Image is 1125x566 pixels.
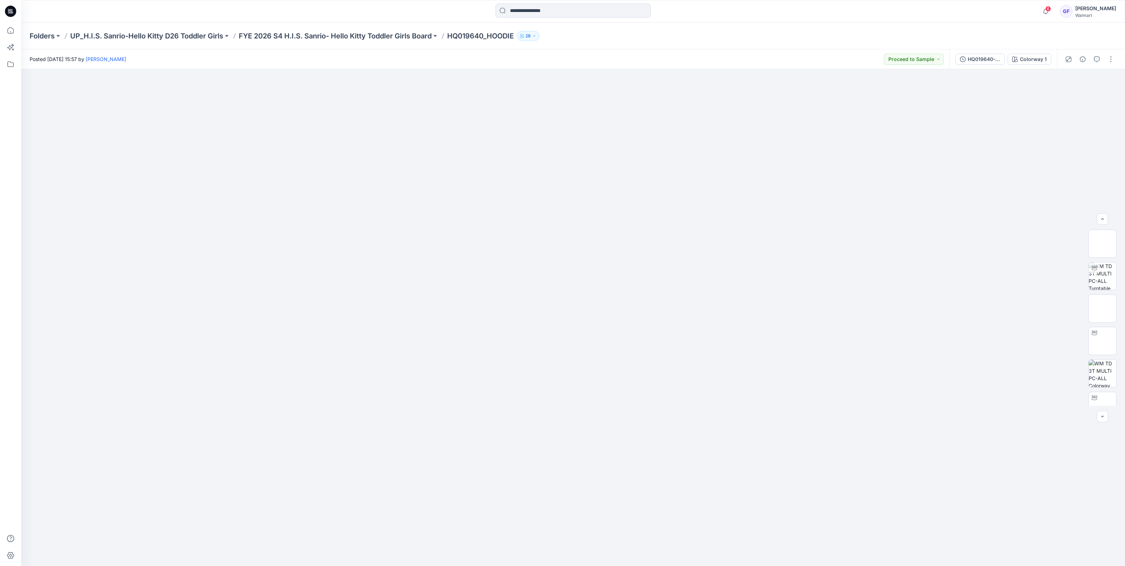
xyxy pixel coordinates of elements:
[1045,6,1051,12] span: 6
[1089,295,1116,322] img: WM TD 3T MULTI PC-ALL Colorway wo Avatar
[30,31,55,41] a: Folders
[955,54,1005,65] button: HQ019640-TG HOODIE_UPDT 3.20
[70,31,223,41] a: UP_H.I.S. Sanrio-Hello Kitty D26 Toddler Girls
[239,31,432,41] a: FYE 2026 S4 H.I.S. Sanrio- Hello Kitty Toddler Girls Board
[1089,360,1116,387] img: WM TD 3T MULTI PC-ALL Colorway wo Avatar
[1075,13,1116,18] div: Walmart
[525,32,531,40] p: 28
[447,31,514,41] p: HQ019640_HOODIE
[1077,54,1088,65] button: Details
[1008,54,1051,65] button: Colorway 1
[1060,5,1072,18] div: GF
[1089,262,1116,290] img: WM TD 3T MULTI PC-ALL Turntable with Avatar
[1075,4,1116,13] div: [PERSON_NAME]
[86,56,126,62] a: [PERSON_NAME]
[517,31,540,41] button: 28
[968,55,1000,63] div: HQ019640-TG HOODIE_UPDT 3.20
[1020,55,1047,63] div: Colorway 1
[30,55,126,63] span: Posted [DATE] 15:57 by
